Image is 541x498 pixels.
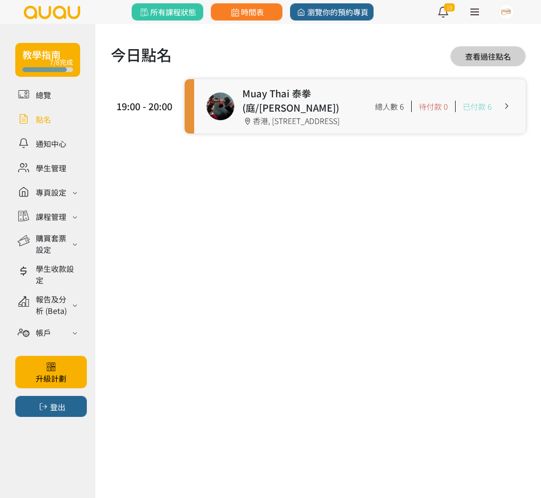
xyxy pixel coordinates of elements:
div: 帳戶 [36,327,51,338]
a: 升級計劃 [15,356,87,388]
a: 瀏覽你的預約專頁 [290,3,374,21]
div: 專頁設定 [36,187,66,198]
div: 課程管理 [36,211,66,222]
div: 19:00 - 20:00 [115,99,173,114]
span: 時間表 [229,6,264,18]
img: logo.svg [23,6,81,19]
a: 時間表 [211,3,282,21]
span: 瀏覽你的預約專頁 [295,6,368,18]
a: 查看過往點名 [450,46,526,66]
div: 報告及分析 (Beta) [36,293,70,316]
span: 所有課程狀態 [138,6,196,18]
div: 購買套票設定 [36,232,70,255]
h1: 今日點名 [111,43,172,66]
span: 19 [444,3,455,11]
a: 所有課程狀態 [132,3,203,21]
button: 登出 [15,396,87,417]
